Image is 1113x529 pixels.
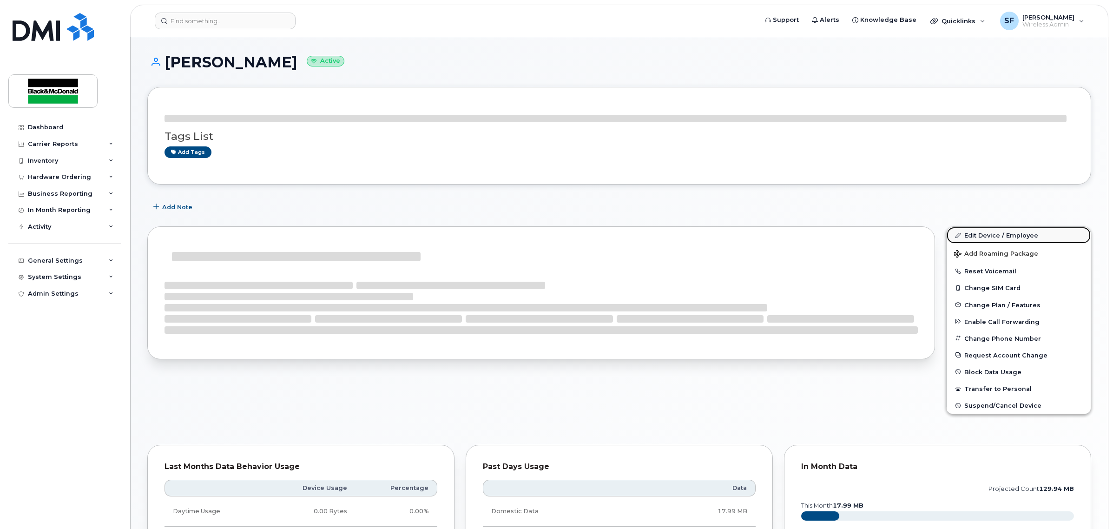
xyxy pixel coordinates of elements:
h1: [PERSON_NAME] [147,54,1091,70]
h3: Tags List [165,131,1074,142]
text: projected count [988,485,1074,492]
small: Active [307,56,344,66]
a: Add tags [165,146,211,158]
button: Change Phone Number [947,330,1091,347]
td: Domestic Data [483,496,636,527]
div: In Month Data [801,462,1074,471]
span: Add Roaming Package [954,250,1038,259]
tspan: 17.99 MB [833,502,863,509]
td: 0.00% [356,496,437,527]
button: Add Roaming Package [947,244,1091,263]
th: Device Usage [265,480,356,496]
button: Reset Voicemail [947,263,1091,279]
tspan: 129.94 MB [1039,485,1074,492]
button: Add Note [147,198,200,215]
button: Transfer to Personal [947,380,1091,397]
td: Daytime Usage [165,496,265,527]
span: Enable Call Forwarding [964,318,1040,325]
button: Block Data Usage [947,364,1091,380]
button: Change SIM Card [947,279,1091,296]
span: Add Note [162,203,192,212]
span: Change Plan / Features [964,301,1041,308]
button: Change Plan / Features [947,297,1091,313]
text: this month [801,502,863,509]
a: Edit Device / Employee [947,227,1091,244]
span: Suspend/Cancel Device [964,402,1041,409]
div: Past Days Usage [483,462,756,471]
button: Suspend/Cancel Device [947,397,1091,414]
div: Last Months Data Behavior Usage [165,462,437,471]
th: Data [636,480,756,496]
button: Request Account Change [947,347,1091,364]
td: 0.00 Bytes [265,496,356,527]
button: Enable Call Forwarding [947,313,1091,330]
td: 17.99 MB [636,496,756,527]
th: Percentage [356,480,437,496]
